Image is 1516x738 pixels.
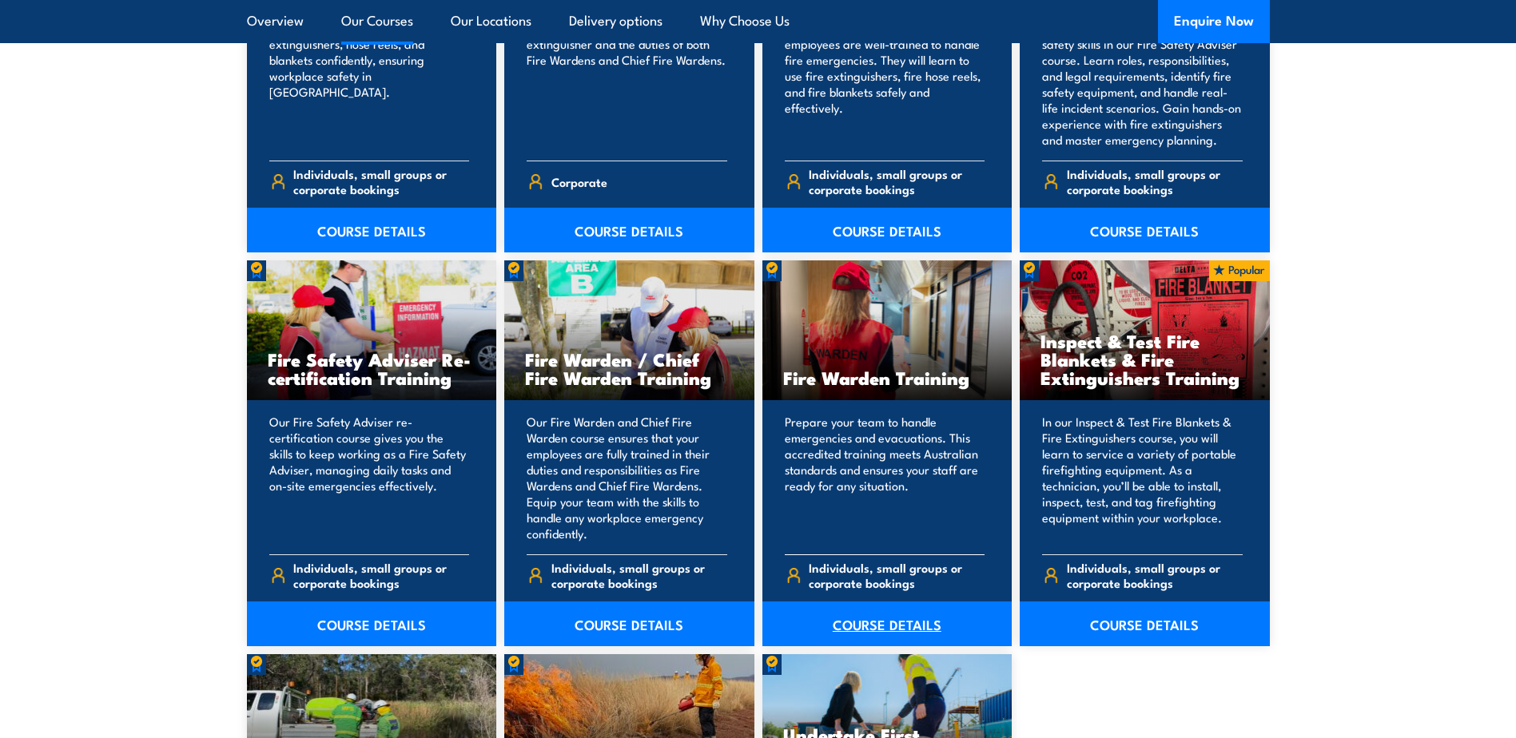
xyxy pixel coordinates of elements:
a: COURSE DETAILS [1020,208,1270,252]
span: Individuals, small groups or corporate bookings [809,560,985,590]
p: In our Inspect & Test Fire Blankets & Fire Extinguishers course, you will learn to service a vari... [1042,414,1243,542]
h3: Fire Safety Adviser Re-certification Training [268,350,476,387]
a: COURSE DETAILS [247,208,497,252]
span: Individuals, small groups or corporate bookings [1067,560,1243,590]
p: Our Fire Warden and Chief Fire Warden course ensures that your employees are fully trained in the... [527,414,727,542]
p: Train your team in essential fire safety. Learn to use fire extinguishers, hose reels, and blanke... [269,4,470,148]
a: COURSE DETAILS [762,601,1013,646]
p: Our Fire Combo Awareness Day includes training on how to use a fire extinguisher and the duties o... [527,4,727,148]
h3: Fire Warden / Chief Fire Warden Training [525,350,734,387]
p: Our Fire Extinguisher and Fire Warden course will ensure your employees are well-trained to handl... [785,4,985,148]
a: COURSE DETAILS [1020,601,1270,646]
span: Individuals, small groups or corporate bookings [293,166,469,196]
span: Individuals, small groups or corporate bookings [809,166,985,196]
span: Corporate [551,169,607,194]
span: Individuals, small groups or corporate bookings [551,560,727,590]
span: Individuals, small groups or corporate bookings [293,560,469,590]
a: COURSE DETAILS [504,601,754,646]
span: Individuals, small groups or corporate bookings [1067,166,1243,196]
p: Equip your team in [GEOGRAPHIC_DATA] with key fire safety skills in our Fire Safety Adviser cours... [1042,4,1243,148]
a: COURSE DETAILS [504,208,754,252]
p: Prepare your team to handle emergencies and evacuations. This accredited training meets Australia... [785,414,985,542]
h3: Inspect & Test Fire Blankets & Fire Extinguishers Training [1041,331,1249,387]
p: Our Fire Safety Adviser re-certification course gives you the skills to keep working as a Fire Sa... [269,414,470,542]
a: COURSE DETAILS [762,208,1013,252]
a: COURSE DETAILS [247,601,497,646]
h3: Fire Warden Training [783,368,992,387]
